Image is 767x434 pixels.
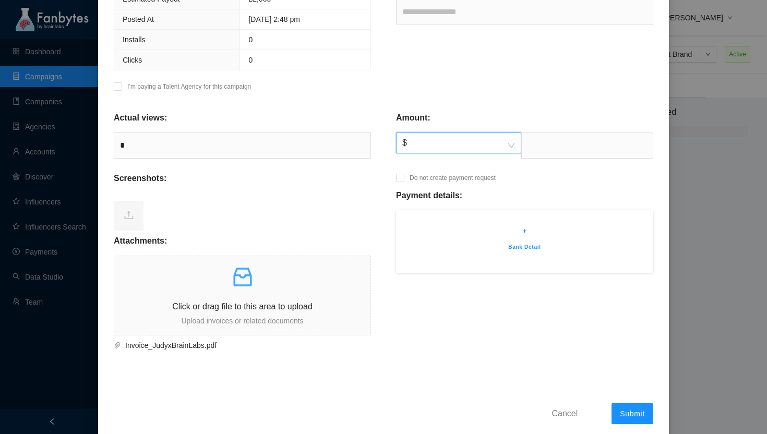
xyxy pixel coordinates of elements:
[402,133,515,153] span: $
[396,112,430,124] p: Amount:
[230,264,255,290] span: inbox
[127,81,251,92] p: I’m paying a Talent Agency for this campaign
[114,172,166,185] p: Screenshots:
[123,56,142,64] span: Clicks
[123,15,154,23] span: Posted At
[412,226,638,236] p: +
[412,243,638,252] p: Bank Detail
[248,56,253,64] span: 0
[544,405,585,421] button: Cancel
[114,235,167,247] p: Attachments:
[612,403,653,424] button: Submit
[248,15,300,23] span: [DATE] 2:48 pm
[114,300,370,313] p: Click or drag file to this area to upload
[396,189,462,202] p: Payment details:
[552,407,578,420] span: Cancel
[114,342,121,349] span: paper-clip
[124,210,134,220] span: upload
[620,409,645,418] span: Submit
[114,112,167,124] p: Actual views:
[114,256,370,335] span: inboxClick or drag file to this area to uploadUpload invoices or related documents
[114,315,370,327] p: Upload invoices or related documents
[121,340,358,351] span: Invoice_JudyxBrainLabs.pdf
[123,35,146,44] span: Installs
[410,173,496,183] p: Do not create payment request
[248,35,253,44] span: 0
